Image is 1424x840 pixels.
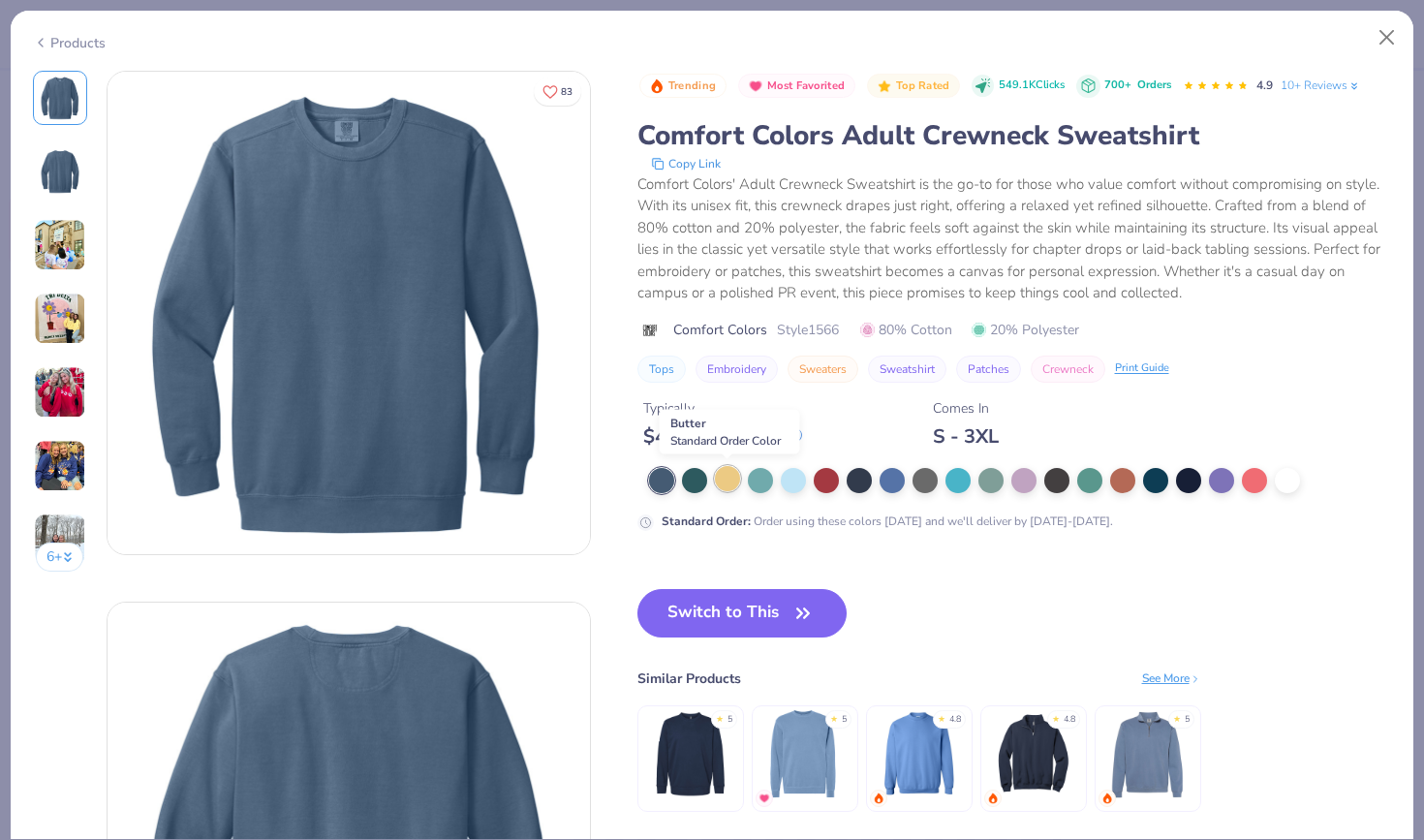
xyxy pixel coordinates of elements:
img: Back [37,148,83,195]
img: Trending sort [649,78,665,94]
div: 5 [727,713,732,727]
div: Order using these colors [DATE] and we'll deliver by [DATE]-[DATE]. [662,513,1113,530]
div: Comfort Colors Adult Crewneck Sweatshirt [637,117,1392,154]
div: $ 47.00 - $ 55.00 [643,424,802,449]
div: 5 [842,713,847,727]
div: ★ [1173,713,1181,721]
img: Independent Trading Co. Heavyweight Pigment-Dyed Sweatshirt [758,708,851,800]
img: Comfort Colors Adult Quarter-Zip Sweatshirt [1101,708,1193,800]
div: Similar Products [637,669,741,689]
div: 700+ [1104,78,1171,94]
img: trending.gif [873,793,884,804]
strong: Standard Order : [662,513,751,529]
img: Most Favorited sort [748,78,763,94]
div: Comfort Colors' Adult Crewneck Sweatshirt is the go-to for those who value comfort without compro... [637,173,1392,304]
img: Gildan Adult Heavy Blend Adult 8 Oz. 50/50 Fleece Crew [873,708,965,800]
span: 549.1K Clicks [999,78,1065,94]
a: 10+ Reviews [1281,77,1361,94]
button: Switch to This [637,589,848,638]
button: Like [534,78,581,106]
img: Front [108,72,590,554]
div: 4.9 Stars [1183,71,1249,102]
div: ★ [938,713,945,721]
span: 83 [561,87,573,97]
span: Trending [668,80,716,91]
div: Typically [643,398,802,419]
div: Butter [660,410,800,454]
button: Embroidery [696,356,778,383]
div: 4.8 [949,713,961,727]
div: Products [33,33,106,53]
img: User generated content [34,219,86,271]
img: User generated content [34,440,86,492]
img: Front [37,75,83,121]
button: Tops [637,356,686,383]
span: Orders [1137,78,1171,92]
span: 4.9 [1256,78,1273,93]
img: trending.gif [987,793,999,804]
button: Sweaters [788,356,858,383]
div: ★ [830,713,838,721]
img: Adidas Fleece Crewneck Sweatshirt [644,708,736,800]
button: Crewneck [1031,356,1105,383]
img: MostFav.gif [758,793,770,804]
img: Jerzees Nublend Quarter-Zip Cadet Collar Sweatshirt [987,708,1079,800]
button: Close [1369,19,1406,56]
div: ★ [716,713,724,721]
img: User generated content [34,366,86,419]
img: Top Rated sort [877,78,892,94]
div: See More [1142,669,1201,687]
img: trending.gif [1101,793,1113,804]
img: User generated content [34,293,86,345]
button: Badge Button [867,74,960,99]
div: S - 3XL [933,424,999,449]
span: Most Favorited [767,80,845,91]
div: 4.8 [1064,713,1075,727]
button: copy to clipboard [645,154,727,173]
span: 80% Cotton [860,320,952,340]
span: Style 1566 [777,320,839,340]
img: brand logo [637,323,664,338]
div: 5 [1185,713,1190,727]
button: 6+ [36,543,83,572]
span: Comfort Colors [673,320,767,340]
img: User generated content [34,513,86,566]
button: Badge Button [639,74,727,99]
span: Top Rated [896,80,950,91]
span: Standard Order Color [670,433,781,449]
button: Badge Button [738,74,855,99]
button: Sweatshirt [868,356,946,383]
button: Patches [956,356,1021,383]
div: Print Guide [1115,360,1169,377]
div: Comes In [933,398,999,419]
div: ★ [1052,713,1060,721]
span: 20% Polyester [972,320,1079,340]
